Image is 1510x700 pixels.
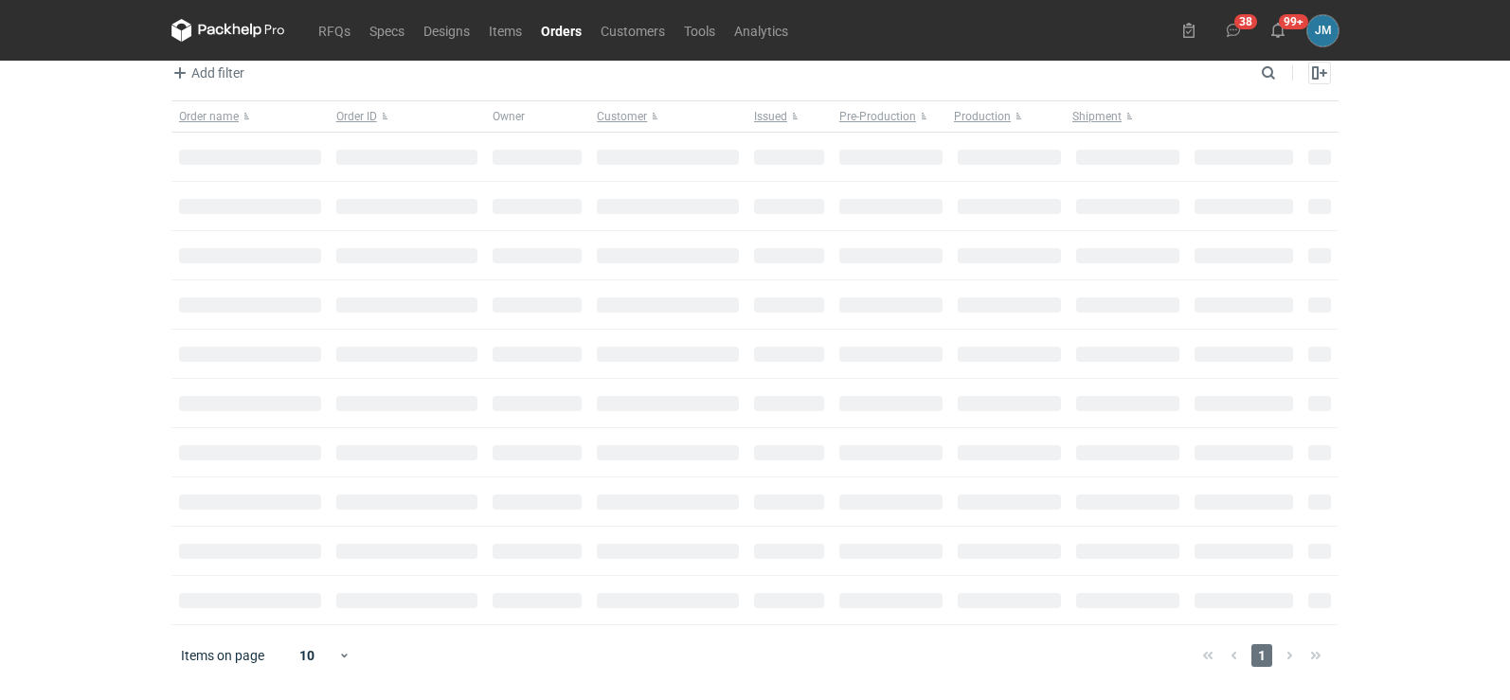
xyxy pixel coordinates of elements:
[277,642,338,669] div: 10
[839,109,916,124] span: Pre-Production
[360,19,414,42] a: Specs
[725,19,798,42] a: Analytics
[1069,101,1187,132] button: Shipment
[493,109,525,124] span: Owner
[171,101,329,132] button: Order name
[1307,15,1339,46] button: JM
[309,19,360,42] a: RFQs
[1072,109,1122,124] span: Shipment
[414,19,479,42] a: Designs
[479,19,531,42] a: Items
[336,109,377,124] span: Order ID
[591,19,674,42] a: Customers
[181,646,264,665] span: Items on page
[168,62,245,84] button: Add filter
[1251,644,1272,667] span: 1
[950,101,1069,132] button: Production
[597,109,647,124] span: Customer
[1218,15,1249,45] button: 38
[171,19,285,42] svg: Packhelp Pro
[1257,62,1318,84] input: Search
[754,109,787,124] span: Issued
[746,101,832,132] button: Issued
[832,101,950,132] button: Pre-Production
[1307,15,1339,46] div: Joanna Myślak
[179,109,239,124] span: Order name
[531,19,591,42] a: Orders
[954,109,1011,124] span: Production
[674,19,725,42] a: Tools
[329,101,486,132] button: Order ID
[169,62,244,84] span: Add filter
[1263,15,1293,45] button: 99+
[589,101,746,132] button: Customer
